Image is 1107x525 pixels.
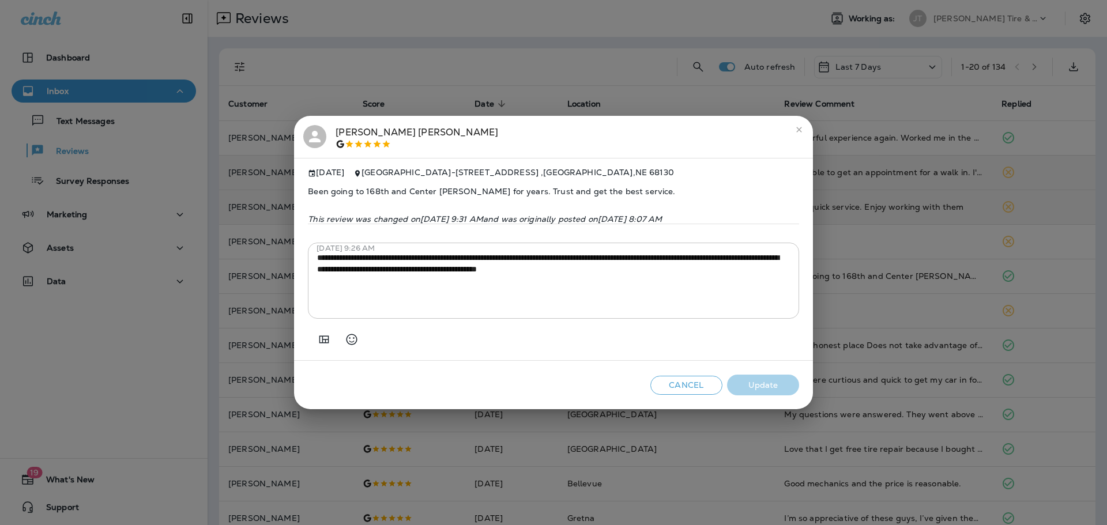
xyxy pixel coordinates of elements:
[336,125,498,149] div: [PERSON_NAME] [PERSON_NAME]
[308,214,799,224] p: This review was changed on [DATE] 9:31 AM
[312,328,336,351] button: Add in a premade template
[308,168,344,177] span: [DATE]
[650,376,722,395] button: Cancel
[308,177,799,205] span: Been going to 168th and Center [PERSON_NAME] for years. Trust and get the best service.
[340,328,363,351] button: Select an emoji
[483,214,662,224] span: and was originally posted on [DATE] 8:07 AM
[362,167,674,177] span: [GEOGRAPHIC_DATA] - [STREET_ADDRESS] , [GEOGRAPHIC_DATA] , NE 68130
[790,120,808,139] button: close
